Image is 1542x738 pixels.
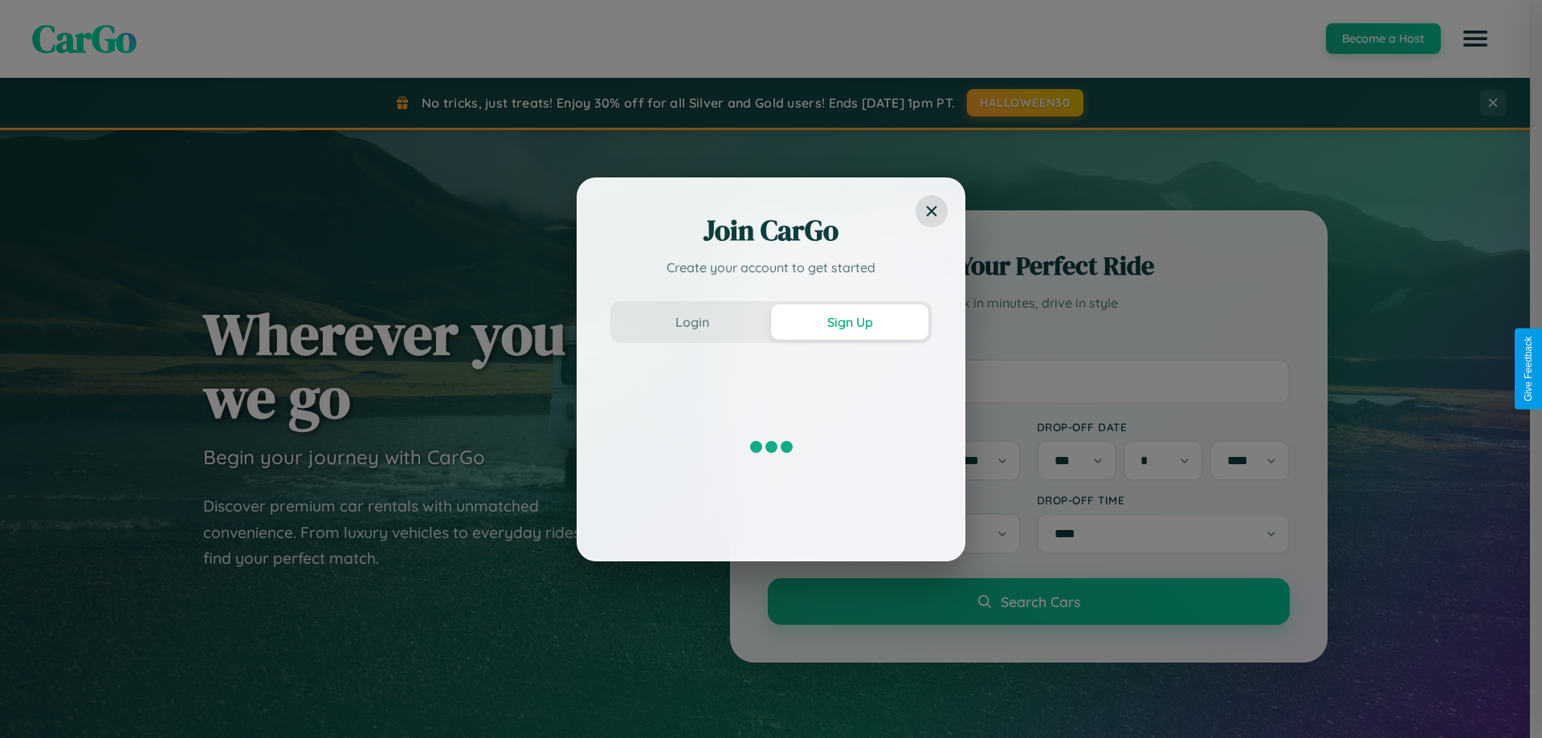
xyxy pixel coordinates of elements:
h2: Join CarGo [610,211,932,250]
div: Give Feedback [1523,336,1534,402]
p: Create your account to get started [610,258,932,277]
button: Sign Up [771,304,928,340]
button: Login [614,304,771,340]
iframe: Intercom live chat [16,683,55,722]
